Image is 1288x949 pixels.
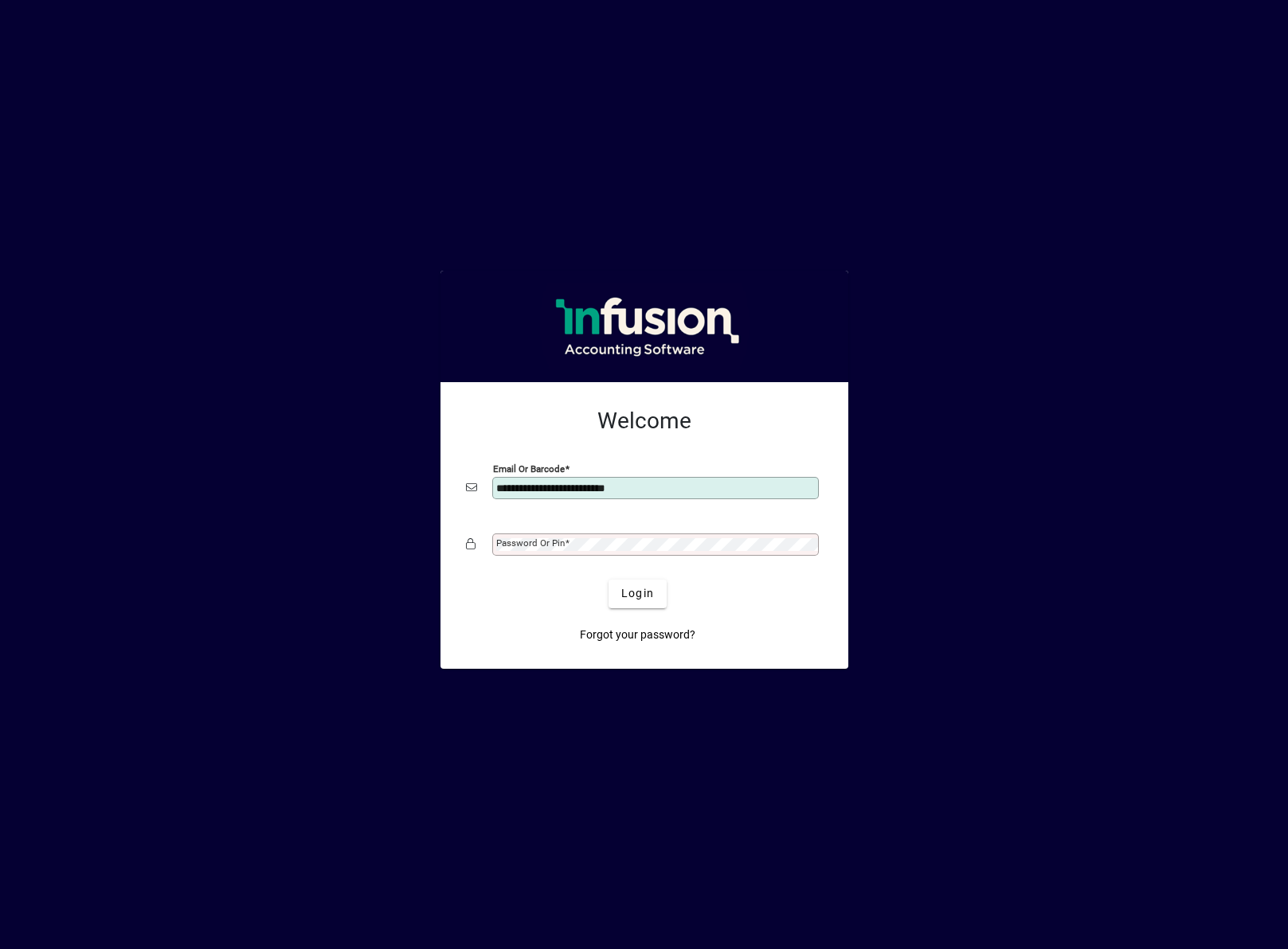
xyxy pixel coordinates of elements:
a: Forgot your password? [574,621,702,650]
mat-label: Password or Pin [496,537,565,549]
mat-label: Email or Barcode [493,463,565,474]
span: Login [621,585,654,602]
button: Login [609,580,667,608]
span: Forgot your password? [580,627,695,643]
h2: Welcome [466,408,823,435]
